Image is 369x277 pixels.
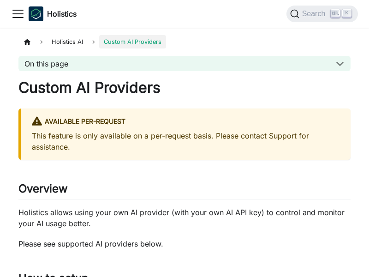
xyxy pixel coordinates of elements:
[29,6,77,21] a: HolisticsHolistics
[99,35,166,48] span: Custom AI Providers
[32,130,339,152] p: This feature is only available on a per-request basis. Please contact Support for assistance.
[29,6,43,21] img: Holistics
[286,6,358,22] button: Search (Ctrl+K)
[47,8,77,19] b: Holistics
[18,56,351,71] button: On this page
[342,9,351,18] kbd: K
[18,182,351,199] h2: Overview
[18,78,351,97] h1: Custom AI Providers
[32,116,339,128] div: Available per-request
[18,35,36,48] a: Home page
[299,10,331,18] span: Search
[18,35,351,48] nav: Breadcrumbs
[18,238,351,249] p: Please see supported AI providers below.
[18,207,351,229] p: Holistics allows using your own AI provider (with your own AI API key) to control and monitor you...
[47,35,88,48] span: Holistics AI
[11,7,25,21] button: Toggle navigation bar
